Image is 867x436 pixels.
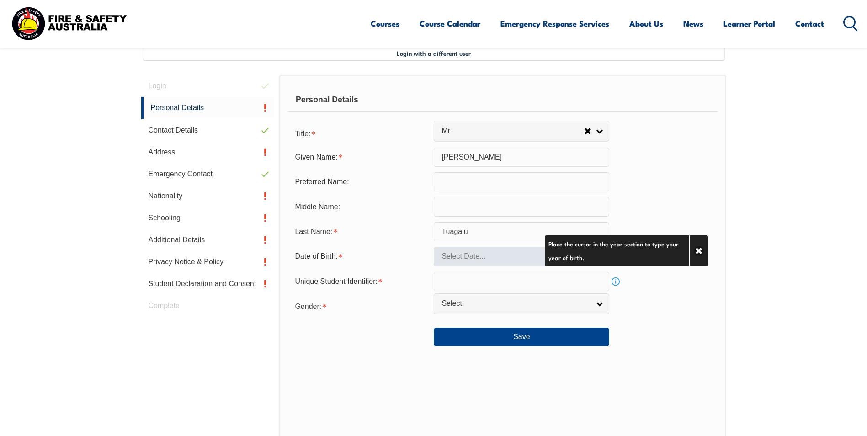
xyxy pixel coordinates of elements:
a: Emergency Response Services [500,11,609,36]
a: Personal Details [141,97,275,119]
div: Preferred Name: [287,173,434,191]
a: News [683,11,703,36]
input: 10 Characters no 1, 0, O or I [434,272,609,291]
div: Last Name is required. [287,223,434,240]
div: Unique Student Identifier is required. [287,273,434,290]
a: Nationality [141,185,275,207]
a: Info [609,250,622,263]
a: Close [689,235,708,266]
input: Select Date... [434,247,609,266]
a: About Us [629,11,663,36]
a: Learner Portal [723,11,775,36]
a: Info [609,275,622,288]
div: Title is required. [287,124,434,142]
span: Select [441,299,590,308]
span: Title: [295,130,310,138]
a: Emergency Contact [141,163,275,185]
a: Address [141,141,275,163]
a: Contact Details [141,119,275,141]
a: Student Declaration and Consent [141,273,275,295]
span: Login with a different user [397,49,471,57]
div: Date of Birth is required. [287,248,434,265]
a: Additional Details [141,229,275,251]
div: Personal Details [287,89,718,112]
a: Privacy Notice & Policy [141,251,275,273]
a: Course Calendar [420,11,480,36]
span: Gender: [295,303,321,310]
a: Contact [795,11,824,36]
div: Middle Name: [287,198,434,215]
span: Mr [441,126,584,136]
div: Gender is required. [287,297,434,315]
div: Given Name is required. [287,149,434,166]
button: Save [434,328,609,346]
a: Schooling [141,207,275,229]
a: Courses [371,11,399,36]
